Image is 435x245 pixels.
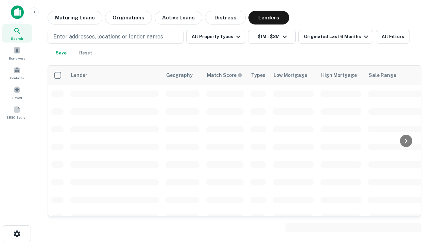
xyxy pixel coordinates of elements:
span: Saved [12,95,22,100]
a: Borrowers [2,44,32,62]
button: Lenders [248,11,289,24]
th: High Mortgage [317,66,365,85]
div: High Mortgage [321,71,357,79]
div: Low Mortgage [274,71,307,79]
button: Originations [105,11,152,24]
img: capitalize-icon.png [11,5,24,19]
div: Types [251,71,265,79]
a: Search [2,24,32,43]
span: Contacts [10,75,24,81]
span: SREO Search [6,115,28,120]
iframe: Chat Widget [401,169,435,201]
span: Search [11,36,23,41]
h6: Match Score [207,71,241,79]
button: All Filters [376,30,410,44]
th: Lender [67,66,162,85]
div: Originated Last 6 Months [304,33,370,41]
span: Borrowers [9,55,25,61]
button: All Property Types [186,30,245,44]
button: Reset [75,46,97,60]
button: Maturing Loans [48,11,102,24]
button: Distress [205,11,246,24]
button: Save your search to get updates of matches that match your search criteria. [50,46,72,60]
a: SREO Search [2,103,32,121]
div: Lender [71,71,87,79]
div: Sale Range [369,71,396,79]
a: Saved [2,83,32,102]
button: Enter addresses, locations or lender names [48,30,184,44]
th: Sale Range [365,66,426,85]
button: $1M - $2M [248,30,296,44]
div: Capitalize uses an advanced AI algorithm to match your search with the best lender. The match sco... [207,71,242,79]
button: Originated Last 6 Months [298,30,373,44]
button: Active Loans [155,11,202,24]
th: Low Mortgage [269,66,317,85]
a: Contacts [2,64,32,82]
th: Geography [162,66,203,85]
p: Enter addresses, locations or lender names [53,33,163,41]
th: Types [247,66,269,85]
th: Capitalize uses an advanced AI algorithm to match your search with the best lender. The match sco... [203,66,247,85]
div: Geography [166,71,193,79]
